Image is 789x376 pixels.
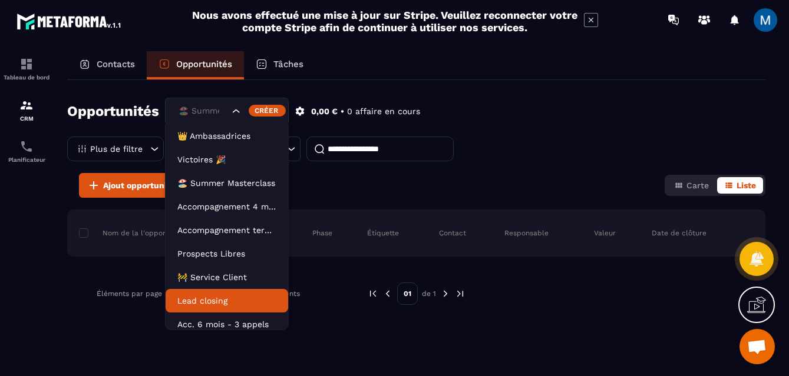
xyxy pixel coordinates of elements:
p: de 1 [422,289,436,298]
p: • [341,106,344,117]
p: 🚧 Service Client [177,271,276,283]
span: Liste [737,181,756,190]
p: Contact [439,228,466,238]
p: Planificateur [3,157,50,163]
p: 0,00 € [311,106,338,117]
p: Date de clôture [652,228,707,238]
p: Accompagnement 4 mois [177,201,276,212]
img: formation [19,98,34,112]
p: Éléments par page [97,290,162,298]
p: Nom de la l'opportunité [79,228,186,238]
img: scheduler [19,139,34,154]
a: formationformationTableau de bord [3,48,50,89]
div: Créer [249,105,286,117]
span: Ajout opportunité [103,179,175,191]
img: next [440,288,451,299]
img: prev [382,288,393,299]
p: 01 [397,282,418,305]
p: Valeur [594,228,616,238]
img: next [455,288,466,299]
div: Search for option [165,98,289,125]
button: Ajout opportunité [79,173,183,198]
a: schedulerschedulerPlanificateur [3,131,50,172]
p: 👑 Ambassadrices [177,130,276,142]
p: 0 affaire en cours [347,106,420,117]
h2: Nous avons effectué une mise à jour sur Stripe. Veuillez reconnecter votre compte Stripe afin de ... [192,9,578,34]
a: Tâches [244,51,315,79]
p: Phase [312,228,332,238]
p: Tableau de bord [3,74,50,81]
p: CRM [3,115,50,122]
p: Opportunités [176,59,232,69]
a: Ouvrir le chat [740,329,775,364]
p: 🏖️ Summer Masterclass [177,177,276,189]
span: Carte [686,181,709,190]
button: Carte [667,177,716,194]
a: Opportunités [147,51,244,79]
p: Étiquette [367,228,399,238]
button: Liste [717,177,763,194]
a: Contacts [67,51,147,79]
p: Responsable [504,228,549,238]
p: Victoires 🎉 [177,154,276,165]
a: formationformationCRM [3,89,50,131]
p: Acc. 6 mois - 3 appels [177,318,276,330]
p: Tâches [273,59,303,69]
p: Prospects Libres [177,248,276,259]
h2: Opportunités [67,99,159,123]
img: logo [16,11,123,32]
input: Search for option [176,105,229,118]
p: Contacts [97,59,135,69]
p: Plus de filtre [90,145,143,153]
img: formation [19,57,34,71]
p: Lead closing [177,295,276,307]
img: prev [368,288,378,299]
p: Accompagnement terminé [177,224,276,236]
